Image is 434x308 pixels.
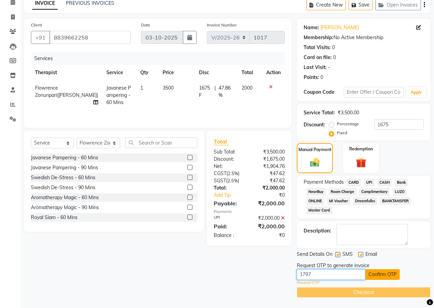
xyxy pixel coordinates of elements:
div: ₹0 [249,232,290,239]
span: 1675 F [199,84,212,99]
div: ₹2,000.00 [249,222,290,230]
div: 0 [332,44,335,51]
span: Send Details On [297,251,332,259]
span: Bank [395,179,408,186]
span: Email [365,251,377,259]
div: ₹1,675.00 [249,156,290,163]
div: Javanese Pampering - 90 Mins [31,164,98,171]
span: LUZO [392,188,407,196]
label: Manual Payment [298,147,331,153]
span: 2.5% [228,171,238,176]
div: Balance : [209,232,249,239]
span: SMS [342,251,353,259]
th: Qty [136,65,159,80]
div: Payments [214,209,285,215]
span: Room Charge [329,188,356,196]
a: Resend OTP [297,280,319,286]
span: 47.86 % [219,84,233,99]
input: Enter Offer / Coupon Code [344,87,404,98]
span: 2000 [242,85,253,91]
span: CASH [377,179,392,186]
span: Master Card [306,206,332,214]
div: ( ) [209,177,249,184]
div: Aromatherapy Magic - 90 Mins [31,204,99,211]
label: Client [31,22,42,28]
div: ₹2,000.00 [249,184,290,192]
span: Dreamfolks [353,197,377,205]
span: SGST [214,178,226,184]
label: Fixed [337,130,347,136]
input: Search or Scan [125,137,197,148]
div: UPI [209,215,249,222]
div: Discount: [304,121,325,128]
label: Invoice Number [207,22,237,28]
th: Disc [195,65,237,80]
div: ₹47.62 [249,177,290,184]
div: ₹3,500.00 [249,148,290,156]
th: Price [159,65,195,80]
span: MI Voucher [327,197,350,205]
span: Payment Methods [304,179,344,186]
div: Javanese Pampering - 60 Mins [31,154,98,161]
input: Enter OTP [297,269,365,280]
div: ₹2,000.00 [249,199,290,207]
span: CGST [214,170,226,176]
span: 1 [140,85,143,91]
input: Search by Name/Mobile/Email/Code [49,31,131,44]
div: ( ) [209,170,249,177]
span: CARD [347,179,361,186]
button: +91 [31,31,50,44]
div: No Active Membership [304,34,424,41]
div: Coupon Code [304,89,344,96]
span: 3500 [163,85,174,91]
div: Total: [209,184,249,192]
span: Flowrence Zonunpari([PERSON_NAME]) [35,85,98,98]
div: 0 [333,54,336,61]
a: Add Tip [209,192,256,199]
div: Discount: [209,156,249,163]
a: [PERSON_NAME] [320,24,359,31]
label: Date [141,22,150,28]
img: _cash.svg [307,157,323,168]
div: Sub Total: [209,148,249,156]
span: Javanese Pampering - 60 Mins [106,85,131,105]
span: ONLINE [306,197,324,205]
th: Action [262,65,285,80]
span: 2.5% [227,178,238,183]
div: 0 [320,74,323,81]
div: - [328,64,330,71]
div: ₹0 [256,192,290,199]
div: Payable: [209,199,249,207]
div: Swedish De-Stress - 90 Mins [31,184,95,191]
th: Service [102,65,136,80]
div: Services [32,52,290,65]
label: Redemption [349,146,373,152]
th: Therapist [31,65,102,80]
button: Confirm OTP [365,269,400,280]
span: BANKTANSFER [380,197,411,205]
div: ₹3,500.00 [338,109,359,116]
button: Apply [407,87,426,98]
div: Last Visit: [304,64,327,71]
div: Aromatherapy Magic - 60 Mins [31,194,99,201]
span: UPI [364,179,375,186]
div: Net: [209,163,249,170]
span: | [214,84,216,99]
div: ₹1,904.76 [249,163,290,170]
span: Total [214,138,230,145]
span: Complimentary [359,188,390,196]
div: Request OTP to generate invoice [297,262,370,269]
label: Percentage [337,121,359,127]
img: _gift.svg [353,156,370,169]
div: Name: [304,24,319,31]
div: Card on file: [304,54,332,61]
th: Total [237,65,262,80]
div: Points: [304,74,319,81]
div: Swedish De-Stress - 60 Mins [31,174,95,181]
div: Paid: [209,222,249,230]
div: Total Visits: [304,44,331,51]
div: ₹47.62 [249,170,290,177]
div: Description: [304,227,331,235]
div: Royal Siam - 60 Mins [31,214,78,221]
span: NearBuy [306,188,326,196]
